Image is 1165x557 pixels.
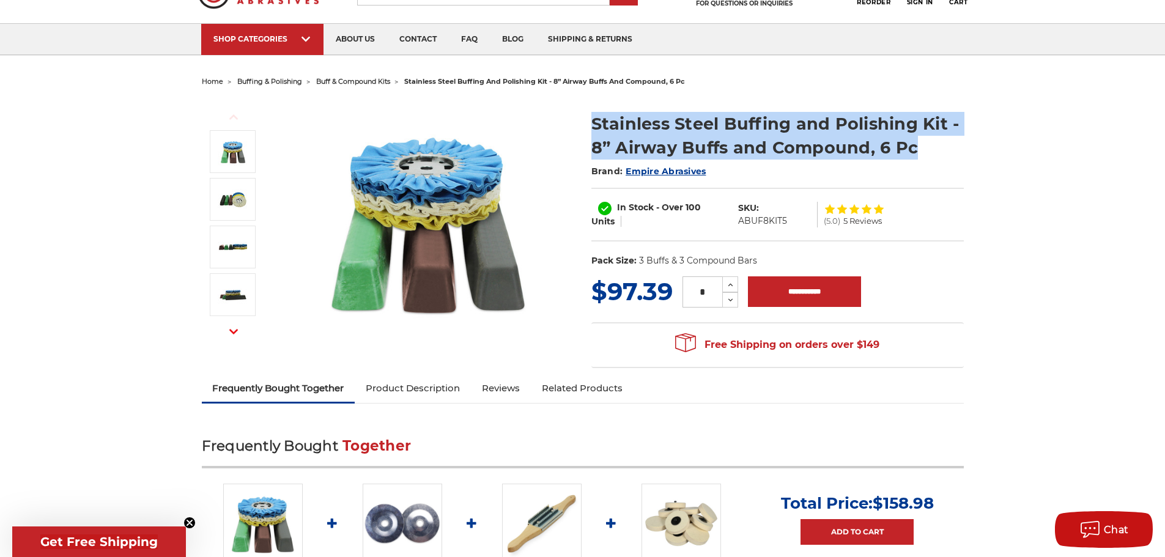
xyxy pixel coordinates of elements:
dd: 3 Buffs & 3 Compound Bars [639,254,757,267]
a: buff & compound kits [316,77,390,86]
a: contact [387,24,449,55]
span: 5 Reviews [843,217,882,225]
a: home [202,77,223,86]
button: Next [219,319,248,345]
img: Stainless Steel Buffing and Polishing Kit - 8” Airway Buffs and Compound, 6 Pc [218,279,248,310]
span: Units [591,216,615,227]
a: Related Products [531,375,634,402]
a: Empire Abrasives [626,166,706,177]
dt: Pack Size: [591,254,637,267]
span: Brand: [591,166,623,177]
img: 8 inch airway buffing wheel and compound kit for stainless steel [218,136,248,167]
a: Reviews [471,375,531,402]
img: 8 inch airway buffing wheel and compound kit for stainless steel [306,99,551,344]
dt: SKU: [738,202,759,215]
h1: Stainless Steel Buffing and Polishing Kit - 8” Airway Buffs and Compound, 6 Pc [591,112,964,160]
dd: ABUF8KIT5 [738,215,787,227]
span: stainless steel buffing and polishing kit - 8” airway buffs and compound, 6 pc [404,77,685,86]
button: Previous [219,104,248,130]
a: Add to Cart [801,519,914,545]
span: $158.98 [873,493,934,513]
a: buffing & polishing [237,77,302,86]
span: $97.39 [591,276,673,306]
a: Frequently Bought Together [202,375,355,402]
span: Get Free Shipping [40,534,158,549]
span: Frequently Bought [202,437,338,454]
a: shipping & returns [536,24,645,55]
span: (5.0) [824,217,840,225]
button: Chat [1055,511,1153,548]
img: Stainless Steel Buffing and Polishing Kit - 8” Airway Buffs and Compound, 6 Pc [218,232,248,262]
div: Get Free ShippingClose teaser [12,526,186,557]
span: Chat [1104,524,1129,536]
a: blog [490,24,536,55]
button: Close teaser [183,517,196,529]
span: 100 [686,202,701,213]
span: In Stock [617,202,654,213]
p: Total Price: [781,493,934,513]
div: SHOP CATEGORIES [213,34,311,43]
span: Free Shipping on orders over $149 [675,333,879,357]
a: Product Description [355,375,471,402]
span: - Over [656,202,683,213]
a: about us [324,24,387,55]
span: Together [342,437,411,454]
a: faq [449,24,490,55]
img: stainless steel 8 inch airway buffing wheel and compound kit [218,184,248,215]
